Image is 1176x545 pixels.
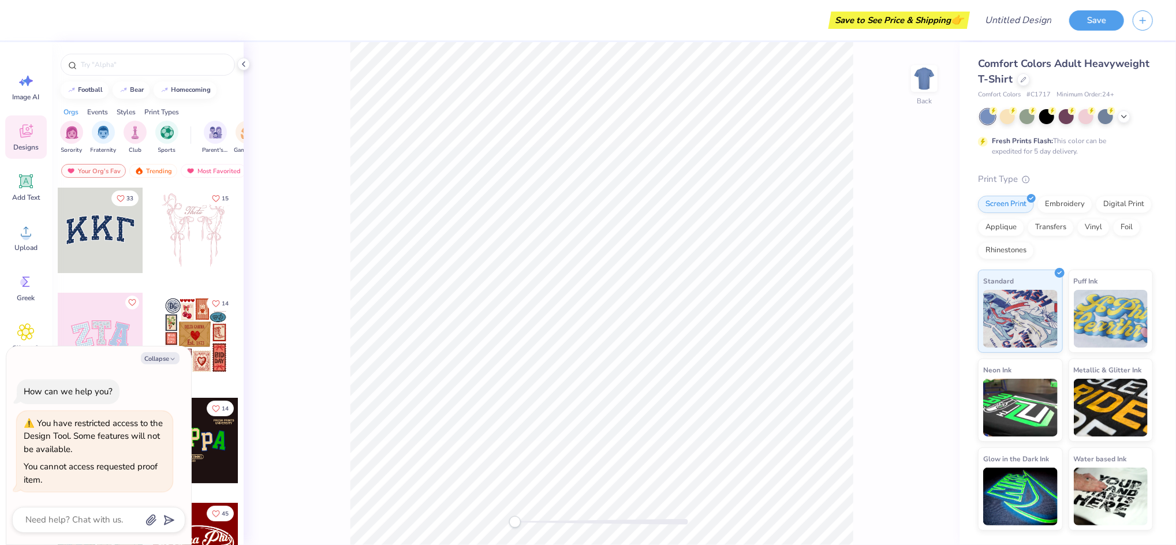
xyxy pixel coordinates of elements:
button: filter button [124,121,147,155]
div: Orgs [64,107,79,117]
span: 👉 [951,13,964,27]
span: Add Text [12,193,40,202]
span: Water based Ink [1074,453,1127,465]
div: You have restricted access to the Design Tool. Some features will not be available. [24,417,163,455]
img: trend_line.gif [119,87,128,94]
button: football [61,81,109,99]
img: Neon Ink [983,379,1058,436]
div: Print Types [144,107,179,117]
span: Sorority [61,146,83,155]
button: Like [207,296,234,311]
div: Digital Print [1096,196,1152,213]
img: Back [913,67,936,90]
div: Applique [978,219,1024,236]
span: Standard [983,275,1014,287]
div: You cannot access requested proof item. [24,461,158,486]
span: Comfort Colors [978,90,1021,100]
img: most_fav.gif [66,167,76,175]
img: trending.gif [135,167,144,175]
div: Save to See Price & Shipping [831,12,967,29]
div: filter for Sports [155,121,178,155]
span: Neon Ink [983,364,1011,376]
div: This color can be expedited for 5 day delivery. [992,136,1134,156]
button: filter button [234,121,260,155]
div: Trending [129,164,177,178]
img: Metallic & Glitter Ink [1074,379,1148,436]
span: 15 [222,196,229,201]
div: Styles [117,107,136,117]
div: Events [87,107,108,117]
div: Embroidery [1037,196,1092,213]
img: Parent's Weekend Image [209,126,222,139]
div: filter for Fraternity [91,121,117,155]
span: Image AI [13,92,40,102]
span: Puff Ink [1074,275,1098,287]
button: Like [207,191,234,206]
img: Game Day Image [241,126,254,139]
button: filter button [155,121,178,155]
div: bear [130,87,144,93]
button: filter button [60,121,83,155]
div: Most Favorited [181,164,246,178]
span: Designs [13,143,39,152]
input: Untitled Design [976,9,1061,32]
div: Accessibility label [509,516,521,528]
span: Comfort Colors Adult Heavyweight T-Shirt [978,57,1149,86]
span: Parent's Weekend [202,146,229,155]
button: homecoming [154,81,216,99]
span: Glow in the Dark Ink [983,453,1049,465]
button: Like [207,401,234,416]
button: Like [207,506,234,521]
div: Print Type [978,173,1153,186]
button: filter button [91,121,117,155]
img: trend_line.gif [160,87,169,94]
span: Sports [158,146,176,155]
button: bear [113,81,150,99]
div: filter for Parent's Weekend [202,121,229,155]
span: Minimum Order: 24 + [1056,90,1114,100]
span: Greek [17,293,35,303]
button: Save [1069,10,1124,31]
span: Fraternity [91,146,117,155]
span: Club [129,146,141,155]
div: Foil [1113,219,1140,236]
span: 14 [222,406,229,412]
div: football [79,87,103,93]
strong: Fresh Prints Flash: [992,136,1053,145]
img: Sports Image [160,126,174,139]
span: Clipart & logos [7,344,45,362]
img: Puff Ink [1074,290,1148,348]
img: Water based Ink [1074,468,1148,525]
img: most_fav.gif [186,167,195,175]
img: Club Image [129,126,141,139]
div: How can we help you? [24,386,113,397]
span: 33 [126,196,133,201]
div: filter for Club [124,121,147,155]
span: Game Day [234,146,260,155]
div: Your Org's Fav [61,164,126,178]
button: Collapse [141,352,180,364]
span: # C1717 [1026,90,1051,100]
div: Screen Print [978,196,1034,213]
img: trend_line.gif [67,87,76,94]
div: Transfers [1028,219,1074,236]
img: Sorority Image [65,126,79,139]
div: filter for Sorority [60,121,83,155]
div: Rhinestones [978,242,1034,259]
span: Upload [14,243,38,252]
img: Standard [983,290,1058,348]
img: Glow in the Dark Ink [983,468,1058,525]
button: Like [111,191,139,206]
span: 14 [222,301,229,307]
input: Try "Alpha" [80,59,227,70]
div: filter for Game Day [234,121,260,155]
span: 45 [222,511,229,517]
div: Vinyl [1077,219,1110,236]
span: Metallic & Glitter Ink [1074,364,1142,376]
img: Fraternity Image [97,126,110,139]
div: homecoming [171,87,211,93]
button: Like [125,296,139,309]
div: Back [917,96,932,106]
button: filter button [202,121,229,155]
